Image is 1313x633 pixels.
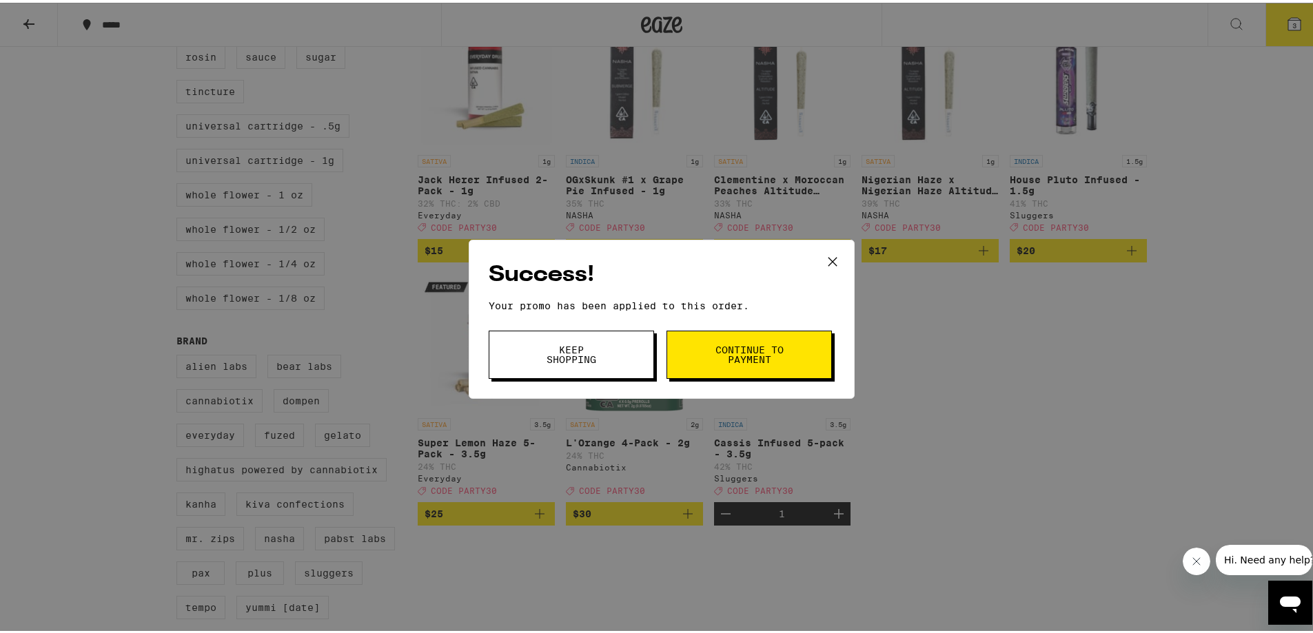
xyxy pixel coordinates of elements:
[1268,578,1312,622] iframe: Button to launch messaging window
[536,342,607,362] span: Keep Shopping
[1216,542,1312,572] iframe: Message from company
[714,342,784,362] span: Continue to payment
[666,328,832,376] button: Continue to payment
[489,298,835,309] p: Your promo has been applied to this order.
[489,328,654,376] button: Keep Shopping
[1183,545,1210,572] iframe: Close message
[489,257,835,288] h2: Success!
[8,10,99,21] span: Hi. Need any help?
